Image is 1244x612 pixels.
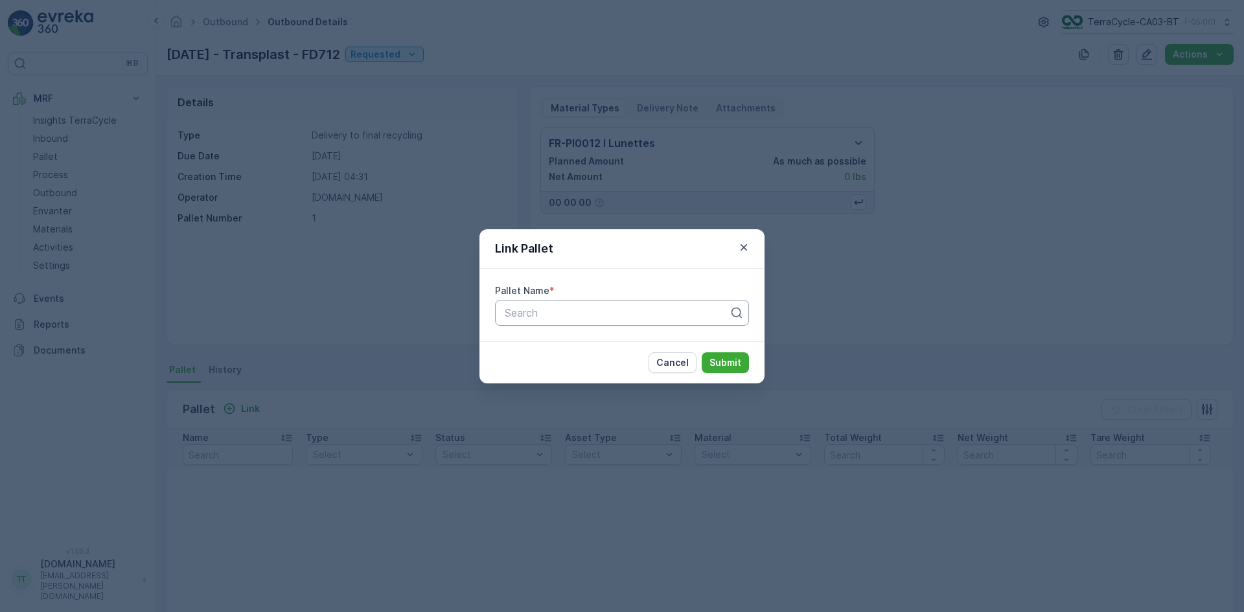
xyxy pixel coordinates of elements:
[505,305,729,321] p: Search
[495,285,549,296] label: Pallet Name
[709,356,741,369] p: Submit
[649,352,697,373] button: Cancel
[656,356,689,369] p: Cancel
[702,352,749,373] button: Submit
[495,240,553,258] p: Link Pallet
